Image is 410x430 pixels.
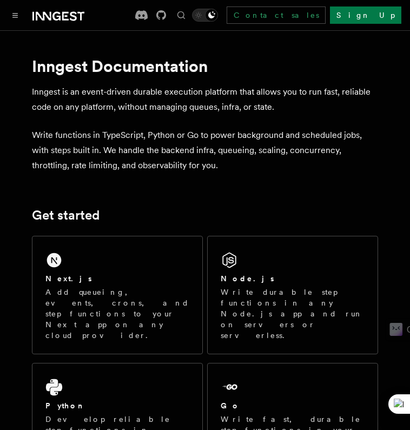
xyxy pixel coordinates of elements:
[221,400,240,411] h2: Go
[221,287,365,341] p: Write durable step functions in any Node.js app and run on servers or serverless.
[32,84,378,115] p: Inngest is an event-driven durable execution platform that allows you to run fast, reliable code ...
[45,273,92,284] h2: Next.js
[45,400,85,411] h2: Python
[207,236,378,354] a: Node.jsWrite durable step functions in any Node.js app and run on servers or serverless.
[330,6,401,24] a: Sign Up
[32,128,378,173] p: Write functions in TypeScript, Python or Go to power background and scheduled jobs, with steps bu...
[221,273,274,284] h2: Node.js
[32,208,100,223] a: Get started
[9,9,22,22] button: Toggle navigation
[32,236,203,354] a: Next.jsAdd queueing, events, crons, and step functions to your Next app on any cloud provider.
[32,56,378,76] h1: Inngest Documentation
[227,6,326,24] a: Contact sales
[192,9,218,22] button: Toggle dark mode
[45,287,189,341] p: Add queueing, events, crons, and step functions to your Next app on any cloud provider.
[175,9,188,22] button: Find something...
